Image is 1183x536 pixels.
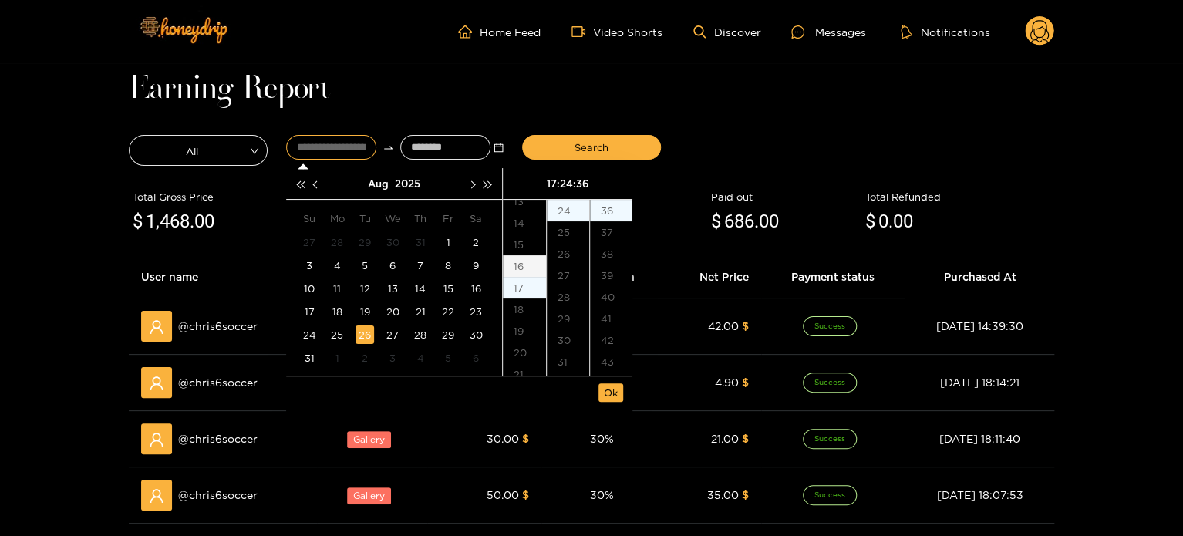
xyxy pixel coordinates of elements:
[590,286,632,308] div: 40
[351,206,379,231] th: Tu
[724,211,754,232] span: 686
[300,233,318,251] div: 27
[590,433,614,444] span: 30 %
[522,135,661,160] button: Search
[406,231,434,254] td: 2025-07-31
[439,233,457,251] div: 1
[503,342,546,363] div: 20
[803,429,857,449] span: Success
[503,363,546,385] div: 21
[590,373,632,394] div: 44
[590,308,632,329] div: 41
[351,254,379,277] td: 2025-08-05
[715,376,739,388] span: 4.90
[323,206,351,231] th: Mo
[347,431,391,448] span: Gallery
[383,279,402,298] div: 13
[803,485,857,505] span: Success
[300,256,318,275] div: 3
[590,265,632,286] div: 39
[896,24,994,39] button: Notifications
[462,206,490,231] th: Sa
[742,489,749,501] span: $
[130,140,267,161] span: All
[149,488,164,504] span: user
[406,300,434,323] td: 2025-08-21
[742,320,749,332] span: $
[411,349,430,367] div: 4
[434,300,462,323] td: 2025-08-22
[129,79,1054,100] h1: Earning Report
[323,300,351,323] td: 2025-08-18
[328,256,346,275] div: 4
[351,323,379,346] td: 2025-08-26
[439,256,457,275] div: 8
[940,376,1020,388] span: [DATE] 18:14:21
[379,231,406,254] td: 2025-07-30
[467,233,485,251] div: 2
[865,189,1050,204] div: Total Refunded
[458,25,541,39] a: Home Feed
[590,489,614,501] span: 30 %
[368,168,389,199] button: Aug
[522,433,529,444] span: $
[439,302,457,321] div: 22
[503,234,546,255] div: 15
[575,140,608,155] span: Search
[411,233,430,251] div: 31
[178,430,258,447] span: @ chris6soccer
[328,233,346,251] div: 28
[146,211,190,232] span: 1,468
[295,231,323,254] td: 2025-07-27
[803,373,857,393] span: Success
[878,211,888,232] span: 0
[295,277,323,300] td: 2025-08-10
[347,487,391,504] span: Gallery
[467,302,485,321] div: 23
[467,256,485,275] div: 9
[547,351,589,373] div: 31
[439,279,457,298] div: 15
[547,373,589,394] div: 32
[888,211,913,232] span: .00
[590,329,632,351] div: 42
[406,206,434,231] th: Th
[571,25,593,39] span: video-camera
[742,433,749,444] span: $
[467,325,485,344] div: 30
[300,302,318,321] div: 17
[356,349,374,367] div: 2
[383,142,394,153] span: to
[434,346,462,369] td: 2025-09-05
[190,211,214,232] span: .00
[411,325,430,344] div: 28
[149,432,164,447] span: user
[383,233,402,251] div: 30
[754,211,779,232] span: .00
[178,318,258,335] span: @ chris6soccer
[356,302,374,321] div: 19
[522,489,529,501] span: $
[791,23,865,41] div: Messages
[323,254,351,277] td: 2025-08-04
[295,300,323,323] td: 2025-08-17
[295,346,323,369] td: 2025-08-31
[547,243,589,265] div: 26
[351,300,379,323] td: 2025-08-19
[328,325,346,344] div: 25
[356,256,374,275] div: 5
[434,206,462,231] th: Fr
[547,308,589,329] div: 29
[590,243,632,265] div: 38
[379,277,406,300] td: 2025-08-13
[503,255,546,277] div: 16
[395,168,420,199] button: 2025
[571,25,662,39] a: Video Shorts
[129,256,317,298] th: User name
[503,320,546,342] div: 19
[547,329,589,351] div: 30
[803,316,857,336] span: Success
[295,254,323,277] td: 2025-08-03
[434,277,462,300] td: 2025-08-15
[351,346,379,369] td: 2025-09-02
